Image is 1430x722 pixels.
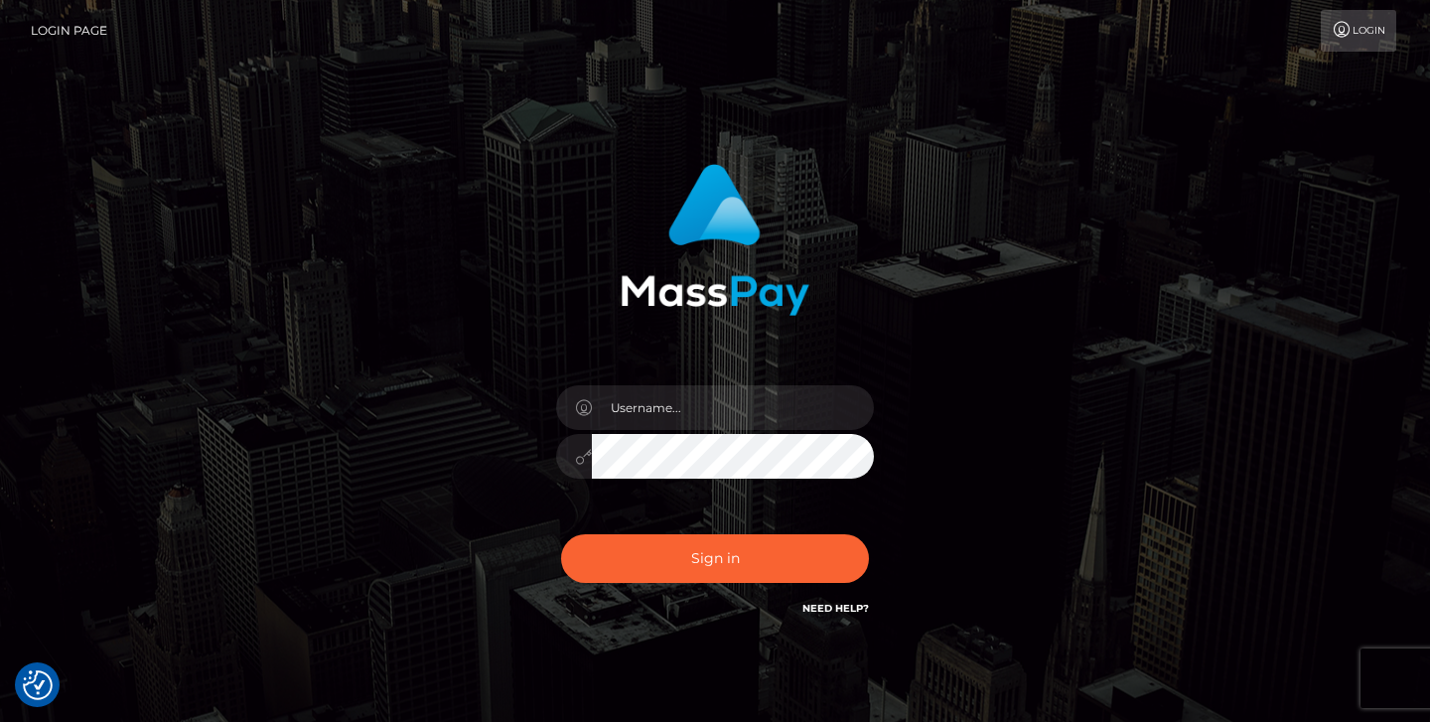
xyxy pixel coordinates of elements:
[621,164,809,316] img: MassPay Login
[561,534,869,583] button: Sign in
[23,670,53,700] button: Consent Preferences
[31,10,107,52] a: Login Page
[802,602,869,615] a: Need Help?
[23,670,53,700] img: Revisit consent button
[592,385,874,430] input: Username...
[1321,10,1396,52] a: Login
